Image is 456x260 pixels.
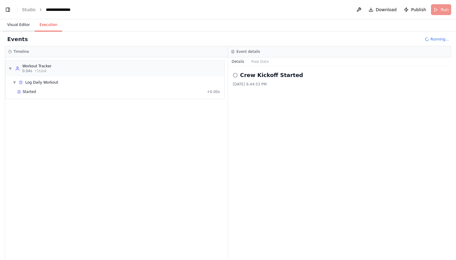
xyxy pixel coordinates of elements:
[401,4,429,15] button: Publish
[430,37,449,42] span: Running...
[13,80,16,85] span: ▼
[35,69,47,73] span: • 1 task
[376,7,397,13] span: Download
[22,69,32,73] span: 0.04s
[240,71,303,79] h2: Crew Kickoff Started
[23,89,36,94] span: Started
[411,7,426,13] span: Publish
[14,49,29,54] h3: Timeline
[35,19,62,31] button: Execution
[4,5,12,14] button: Show left sidebar
[22,64,52,69] div: Workout Tracker
[2,19,35,31] button: Visual Editor
[25,80,58,85] span: Log Daily Workout
[236,49,260,54] h3: Event details
[22,7,36,12] a: Studio
[228,57,248,66] button: Details
[7,35,28,43] h2: Events
[22,7,77,13] nav: breadcrumb
[207,89,220,94] span: + 0.00s
[366,4,399,15] button: Download
[233,82,446,87] div: [DATE] 6:44:53 PM
[248,57,273,66] button: Raw Data
[8,66,12,71] span: ▼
